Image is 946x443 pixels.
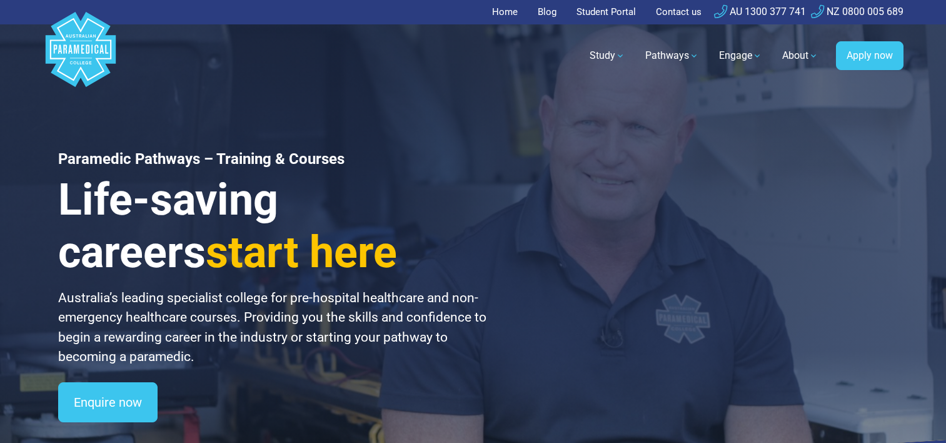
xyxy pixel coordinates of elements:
[206,227,397,278] span: start here
[58,382,158,422] a: Enquire now
[58,173,488,278] h3: Life-saving careers
[836,41,903,70] a: Apply now
[714,6,806,18] a: AU 1300 377 741
[58,150,488,168] h1: Paramedic Pathways – Training & Courses
[811,6,903,18] a: NZ 0800 005 689
[775,38,826,73] a: About
[58,288,488,367] p: Australia’s leading specialist college for pre-hospital healthcare and non-emergency healthcare c...
[638,38,707,73] a: Pathways
[712,38,770,73] a: Engage
[43,24,118,88] a: Australian Paramedical College
[582,38,633,73] a: Study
